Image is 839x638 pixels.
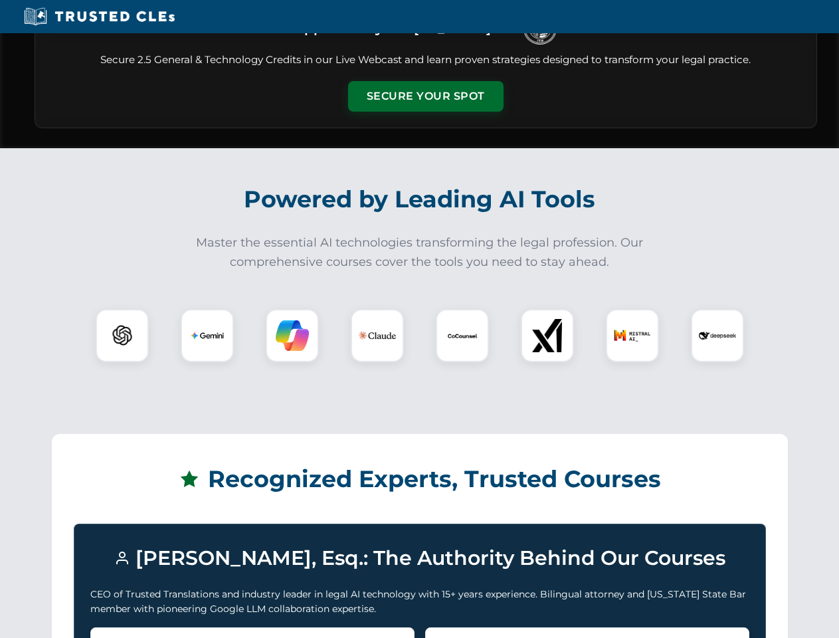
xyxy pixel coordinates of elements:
[181,309,234,362] div: Gemini
[348,81,504,112] button: Secure Your Spot
[436,309,489,362] div: CoCounsel
[614,317,651,354] img: Mistral AI Logo
[276,319,309,352] img: Copilot Logo
[531,319,564,352] img: xAI Logo
[90,587,749,617] p: CEO of Trusted Translations and industry leader in legal AI technology with 15+ years experience....
[359,317,396,354] img: Claude Logo
[266,309,319,362] div: Copilot
[691,309,744,362] div: DeepSeek
[20,7,179,27] img: Trusted CLEs
[191,319,224,352] img: Gemini Logo
[96,309,149,362] div: ChatGPT
[606,309,659,362] div: Mistral AI
[187,233,652,272] p: Master the essential AI technologies transforming the legal profession. Our comprehensive courses...
[521,309,574,362] div: xAI
[52,176,788,223] h2: Powered by Leading AI Tools
[103,316,141,355] img: ChatGPT Logo
[90,540,749,576] h3: [PERSON_NAME], Esq.: The Authority Behind Our Courses
[446,319,479,352] img: CoCounsel Logo
[699,317,736,354] img: DeepSeek Logo
[351,309,404,362] div: Claude
[74,456,766,502] h2: Recognized Experts, Trusted Courses
[51,53,800,68] p: Secure 2.5 General & Technology Credits in our Live Webcast and learn proven strategies designed ...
